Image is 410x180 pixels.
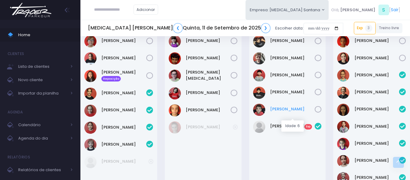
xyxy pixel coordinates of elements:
a: [PERSON_NAME] [186,107,231,113]
a: [PERSON_NAME] Reposição [101,69,146,81]
a: [PERSON_NAME] [101,107,146,113]
img: Gabrielle Pelati Pereyra [84,122,97,134]
a: Exp3 [354,22,376,34]
a: [PERSON_NAME] [186,90,231,96]
span: Agenda do dia [18,134,67,142]
img: Gustavo Neves Abi Jaudi [169,121,181,133]
a: Treino livre [376,23,403,33]
span: Exp [304,124,312,130]
span: S [378,5,389,15]
a: [PERSON_NAME] [270,72,315,78]
a: [PERSON_NAME] [354,157,399,164]
div: Idade: 6 [281,120,304,132]
div: [ ] [329,3,402,17]
img: Catarina Camara Bona [84,105,97,117]
a: [PERSON_NAME] [354,106,399,112]
img: Henrique Saito [253,69,265,81]
a: [PERSON_NAME] [270,89,315,95]
a: [PERSON_NAME] [354,123,399,130]
a: [PERSON_NAME] [354,38,399,44]
a: [PERSON_NAME] [270,55,315,61]
img: AMANDA OLINDA SILVESTRE DE PAIVA [84,35,97,47]
a: [PERSON_NAME] [186,38,231,44]
img: Sarah Soares Dorizotti [337,52,349,64]
a: [PERSON_NAME] [354,72,399,78]
a: [PERSON_NAME] [354,55,399,61]
img: Beatriz Lagazzi Penteado [84,88,97,100]
span: Importar da planilha [18,89,67,97]
span: Reposição [101,76,121,81]
img: Gael Prado Cesena [253,52,265,64]
a: [PERSON_NAME] [101,38,146,44]
h4: Relatórios [8,151,30,163]
img: Lorena mie sato ayres [169,87,181,99]
img: Rafaelle Pelati Pereyra [84,139,97,151]
a: [PERSON_NAME][MEDICAL_DATA] [186,69,231,81]
span: Relatórios de clientes [18,166,67,174]
a: Sair [391,7,398,13]
h4: Agenda [8,106,23,118]
img: João Vitor Fontan Nicoleti [169,70,181,82]
img: Julia Ruggero Rodrigues [337,121,349,133]
h5: [MEDICAL_DATA] [PERSON_NAME] Quinta, 11 de Setembro de 2025 [88,23,270,33]
img: Fernando Saavedro [253,121,265,133]
span: Calendário [18,121,67,129]
img: Laura Varjão [337,35,349,47]
a: [PERSON_NAME]Exp [270,123,315,129]
a: [PERSON_NAME] [101,55,146,61]
img: João Pedro Oliveira de Meneses [169,52,181,64]
img: Franca Warnier [337,104,349,116]
a: [PERSON_NAME] [101,124,146,130]
a: Adicionar [134,5,158,15]
img: Melissa Tiemi Komatsu [84,70,97,82]
img: Evelyn Melazzo Bolzan [337,87,349,99]
img: Isabela Fantan Nicoleti [169,35,181,47]
a: [PERSON_NAME] [101,141,146,147]
img: Lorenzo Bortoletto de Alencar [253,87,265,99]
div: Escolher data: [88,21,343,35]
span: Lista de clientes [18,63,67,71]
span: Home [18,31,73,39]
a: [PERSON_NAME] [101,158,148,164]
a: [PERSON_NAME] [101,90,146,96]
a: [PERSON_NAME] [186,124,233,130]
a: [PERSON_NAME] [270,38,315,44]
img: Marcella de Francesco Saavedra [337,155,349,167]
span: 3 [365,25,372,32]
a: [PERSON_NAME] [270,106,315,112]
img: Mário José Tchakerian Net [253,104,265,116]
a: [PERSON_NAME] [354,140,399,147]
img: Miguel Yanai Araujo [169,104,181,116]
span: Novo cliente [18,76,67,84]
a: [PERSON_NAME] [354,89,399,95]
a: ❯ [261,23,271,33]
img: Ana Clara Martins Silva [84,52,97,64]
img: MILENA GERLIN DOS SANTOS [337,138,349,150]
img: Carolina hamze beydoun del pino [337,69,349,81]
a: ❮ [173,23,183,33]
img: Bernardo campos sallum [253,35,265,47]
span: [PERSON_NAME] [340,7,375,13]
span: Olá, [331,7,339,13]
h4: Clientes [8,48,24,60]
img: Maria Eduarda Bianchi Moela [84,156,97,168]
a: [PERSON_NAME] [186,55,231,61]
